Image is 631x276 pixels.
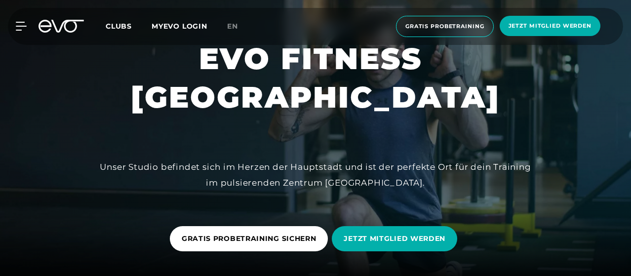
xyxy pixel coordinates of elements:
a: JETZT MITGLIED WERDEN [332,219,461,259]
span: Gratis Probetraining [405,22,484,31]
h1: EVO FITNESS [GEOGRAPHIC_DATA] [131,39,500,117]
span: JETZT MITGLIED WERDEN [344,234,445,244]
a: Jetzt Mitglied werden [497,16,603,37]
span: GRATIS PROBETRAINING SICHERN [182,234,316,244]
a: Clubs [106,21,152,31]
a: GRATIS PROBETRAINING SICHERN [170,219,332,259]
a: Gratis Probetraining [393,16,497,37]
a: MYEVO LOGIN [152,22,207,31]
a: en [227,21,250,32]
div: Unser Studio befindet sich im Herzen der Hauptstadt und ist der perfekte Ort für dein Training im... [93,159,538,191]
span: Clubs [106,22,132,31]
span: Jetzt Mitglied werden [509,22,592,30]
span: en [227,22,238,31]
